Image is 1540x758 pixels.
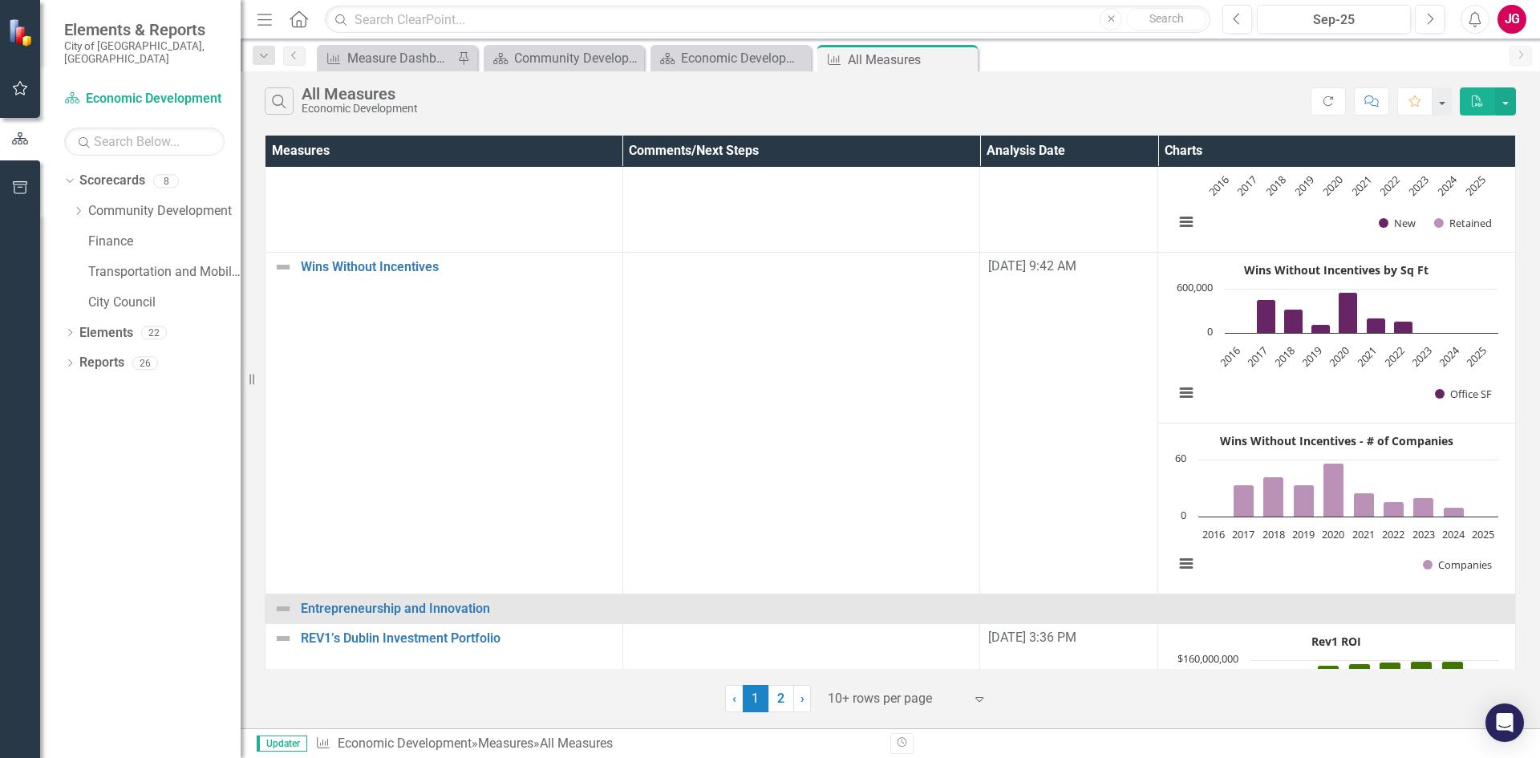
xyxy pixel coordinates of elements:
[88,294,241,312] a: City Council
[1311,634,1361,649] text: Rev1 ROI
[1166,428,1506,589] svg: Interactive chart
[654,48,807,68] a: Economic Development
[274,629,293,648] img: Not Defined
[274,599,293,618] img: Not Defined
[1234,172,1261,199] text: 2017
[321,48,453,68] a: Measure Dashboard
[1377,172,1404,199] text: 2022
[1166,257,1506,418] svg: Interactive chart
[1177,280,1213,294] text: 600,000
[1320,172,1347,199] text: 2020
[301,602,1507,616] a: Entrepreneurship and Innovation
[1175,211,1198,233] button: View chart menu, Jobs from Incentive Agreements
[64,20,225,39] span: Elements & Reports
[265,594,1516,623] td: Double-Click to Edit Right Click for Context Menu
[681,48,807,68] div: Economic Development
[1263,172,1290,199] text: 2018
[1473,527,1495,541] text: 2025
[265,252,623,594] td: Double-Click to Edit Right Click for Context Menu
[1367,318,1386,333] path: 2021, 201,550. Office SF.
[1383,527,1405,541] text: 2022
[8,18,36,47] img: ClearPoint Strategy
[540,736,613,751] div: All Measures
[1323,527,1345,541] text: 2020
[1323,463,1344,517] path: 2020, 56. Companies.
[64,128,225,156] input: Search Below...
[1435,387,1492,401] button: Show Office SF
[88,263,241,282] a: Transportation and Mobility
[1318,665,1339,698] path: FY20, 135,507,775. Revenue Generated.
[301,260,614,274] a: Wins Without Incentives
[1411,661,1433,697] path: Jun-23, 151,656,177. Revenue Generated.
[88,202,241,221] a: Community Development
[732,691,736,706] span: ‹
[1262,10,1405,30] div: Sep-25
[1292,527,1315,541] text: 2019
[1233,527,1255,541] text: 2017
[1408,343,1435,370] text: 2023
[274,257,293,277] img: Not Defined
[1175,451,1186,465] text: 60
[1202,527,1225,541] text: 2016
[302,103,418,115] div: Economic Development
[1497,5,1526,34] button: JG
[1384,501,1404,517] path: 2022, 16. Companies.
[1166,257,1507,418] div: Wins Without Incentives by Sq Ft. Highcharts interactive chart.
[1444,507,1465,517] path: 2024, 10. Companies.
[1311,324,1331,333] path: 2019, 109,475. Office SF.
[79,324,133,343] a: Elements
[1284,309,1303,333] path: 2018, 317,155. Office SF.
[79,172,145,190] a: Scorecards
[1412,527,1435,541] text: 2023
[1434,172,1461,198] text: 2024
[1380,662,1401,698] path: FY22, 148,827,303. Revenue Generated.
[64,39,225,66] small: City of [GEOGRAPHIC_DATA], [GEOGRAPHIC_DATA]
[1485,703,1524,742] div: Open Intercom Messenger
[768,685,794,712] a: 2
[315,735,878,753] div: » »
[257,736,307,752] span: Updater
[1463,172,1489,199] text: 2025
[622,252,980,594] td: Double-Click to Edit
[988,629,1149,647] div: [DATE] 3:36 PM
[488,48,640,68] a: Community Development
[1352,527,1375,541] text: 2021
[1354,492,1375,517] path: 2021, 25. Companies.
[1348,172,1375,199] text: 2021
[1206,172,1232,199] text: 2016
[1434,216,1492,230] button: Show Retained
[1379,216,1416,230] button: Show New
[478,736,533,751] a: Measures
[1149,12,1184,25] span: Search
[1126,8,1206,30] button: Search
[1423,557,1492,572] button: Show Companies
[1263,476,1284,517] path: 2018, 42. Companies.
[1257,5,1411,34] button: Sep-25
[1339,292,1358,333] path: 2020, 550,301. Office SF.
[301,631,614,646] a: REV1’s Dublin Investment Portfolio
[800,691,804,706] span: ›
[1294,484,1315,517] path: 2019, 33. Companies.
[1381,343,1408,370] text: 2022
[514,48,640,68] div: Community Development
[1166,428,1507,589] div: Wins Without Incentives - # of Companies. Highcharts interactive chart.
[1175,553,1198,575] button: View chart menu, Wins Without Incentives - # of Companies
[325,6,1210,34] input: Search ClearPoint...
[1349,663,1371,698] path: FY21, 143,237,101. Revenue Generated.
[1463,343,1489,370] text: 2025
[1207,324,1213,338] text: 0
[1413,497,1434,517] path: 2023, 20. Companies.
[1299,343,1326,370] text: 2019
[1272,343,1299,370] text: 2018
[338,736,472,751] a: Economic Development
[1442,661,1464,697] path: Jun-24, 151,963,140. Revenue Generated.
[1245,343,1271,370] text: 2017
[132,356,158,370] div: 26
[64,90,225,108] a: Economic Development
[1406,172,1433,199] text: 2023
[1436,343,1462,369] text: 2024
[1244,262,1429,278] text: Wins Without Incentives by Sq Ft
[141,326,167,339] div: 22
[1175,382,1198,404] button: View chart menu, Wins Without Incentives by Sq Ft
[1234,484,1254,517] path: 2017, 33. Companies.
